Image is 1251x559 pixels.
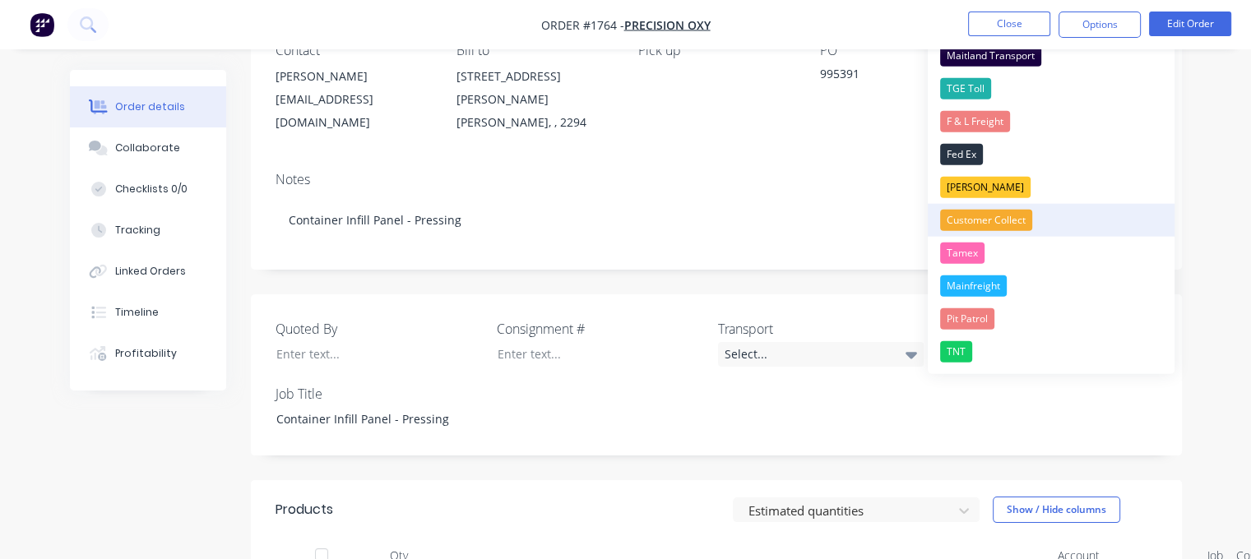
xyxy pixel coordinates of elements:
div: Container Infill Panel - Pressing [276,195,1157,245]
div: Tracking [115,223,160,238]
div: Bill to [456,43,612,58]
div: Products [276,500,333,520]
button: Tracking [70,210,226,251]
button: Pit Patrol [928,303,1175,335]
div: F & L Freight [940,111,1010,132]
button: Customer Collect [928,204,1175,237]
div: Fed Ex [940,144,983,165]
div: Timeline [115,305,159,320]
button: Edit Order [1149,12,1231,36]
div: [STREET_ADDRESS][PERSON_NAME] [456,65,612,111]
button: Options [1059,12,1141,38]
div: Collaborate [115,141,180,155]
div: Mainfreight [940,275,1007,297]
div: Container Infill Panel - Pressing [263,407,469,431]
label: Consignment # [497,319,702,339]
div: Notes [276,172,1157,187]
div: 995391 [820,65,975,88]
span: Order #1764 - [541,17,624,33]
div: TGE Toll [940,78,991,99]
button: Order details [70,86,226,127]
div: Select... [718,342,924,367]
button: Timeline [70,292,226,333]
div: Tamex [940,243,985,264]
button: TGE Toll [928,72,1175,105]
div: Order details [115,99,185,114]
label: Quoted By [276,319,481,339]
img: Factory [30,12,54,37]
div: Customer Collect [940,210,1032,231]
div: [EMAIL_ADDRESS][DOMAIN_NAME] [276,88,431,134]
div: [PERSON_NAME] [276,65,431,88]
a: Precision Oxy [624,17,711,33]
button: TNT [928,335,1175,368]
button: Mainfreight [928,270,1175,303]
button: Tamex [928,237,1175,270]
button: Fed Ex [928,138,1175,171]
button: [PERSON_NAME] [928,171,1175,204]
button: Maitland Transport [928,39,1175,72]
button: Close [968,12,1050,36]
div: [STREET_ADDRESS][PERSON_NAME][PERSON_NAME], , 2294 [456,65,612,134]
div: TNT [940,341,972,363]
div: Maitland Transport [940,45,1041,67]
div: [PERSON_NAME][EMAIL_ADDRESS][DOMAIN_NAME] [276,65,431,134]
button: Collaborate [70,127,226,169]
label: Transport [718,319,924,339]
button: Checklists 0/0 [70,169,226,210]
button: F & L Freight [928,105,1175,138]
div: [PERSON_NAME] [940,177,1031,198]
button: Linked Orders [70,251,226,292]
label: Job Title [276,384,481,404]
button: Profitability [70,333,226,374]
div: Pick up [638,43,794,58]
div: [PERSON_NAME], , 2294 [456,111,612,134]
div: PO [820,43,975,58]
div: Profitability [115,346,177,361]
div: Contact [276,43,431,58]
div: Linked Orders [115,264,186,279]
div: Pit Patrol [940,308,994,330]
button: Show / Hide columns [993,497,1120,523]
div: Checklists 0/0 [115,182,188,196]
